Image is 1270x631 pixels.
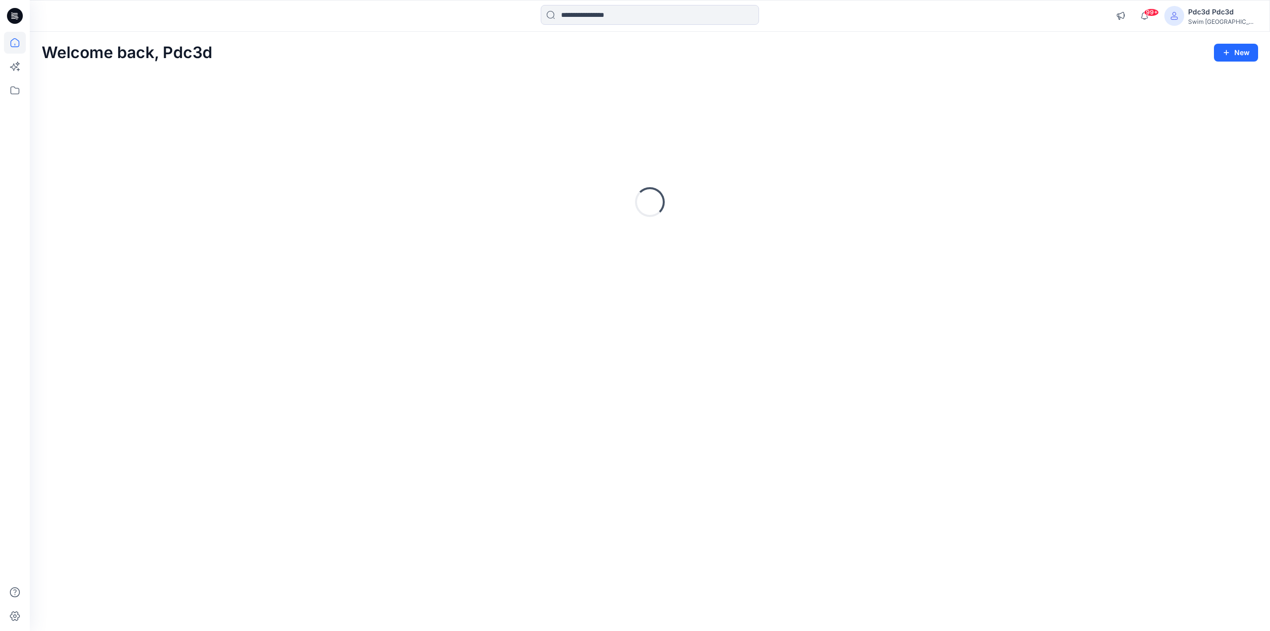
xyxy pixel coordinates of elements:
h2: Welcome back, Pdc3d [42,44,212,62]
span: 99+ [1144,8,1159,16]
svg: avatar [1170,12,1178,20]
div: Swim [GEOGRAPHIC_DATA] [1188,18,1258,25]
button: New [1214,44,1258,62]
div: Pdc3d Pdc3d [1188,6,1258,18]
